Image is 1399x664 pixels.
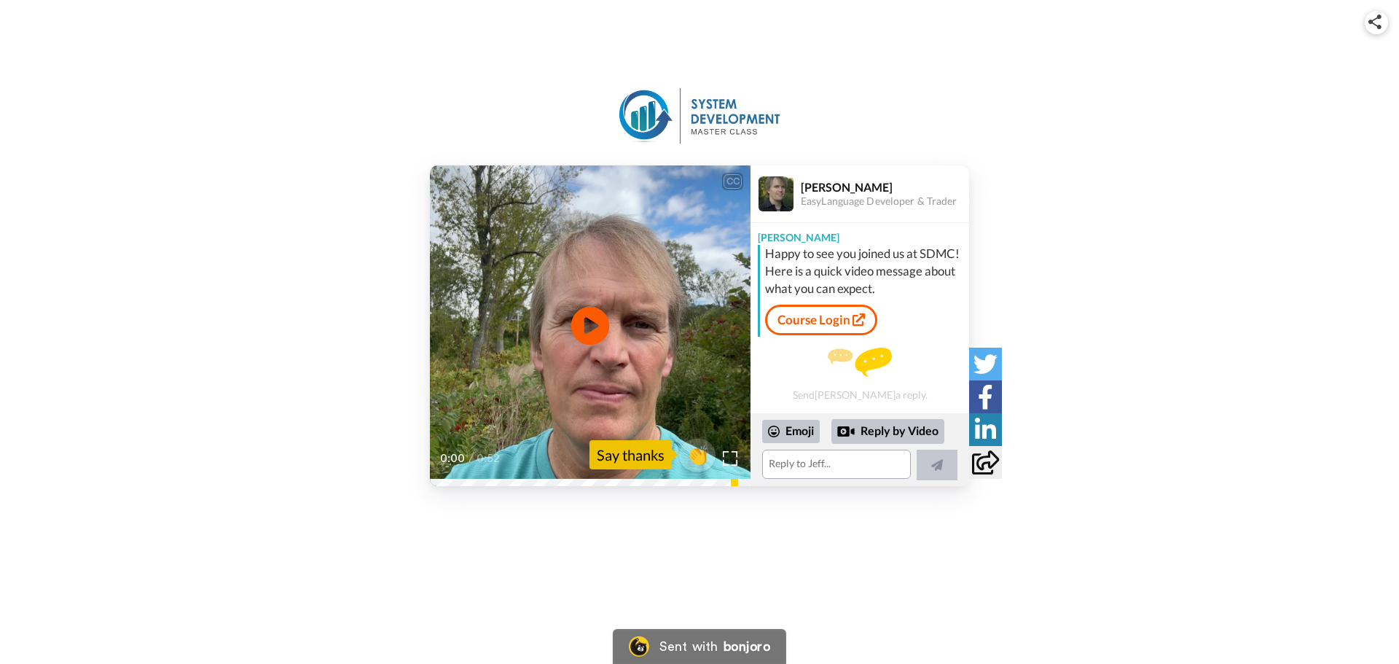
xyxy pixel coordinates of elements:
[762,420,820,443] div: Emoji
[679,443,716,466] span: 👏
[724,174,742,189] div: CC
[589,440,672,469] div: Say thanks
[759,176,793,211] img: Profile Image
[751,223,969,245] div: [PERSON_NAME]
[765,245,965,297] div: Happy to see you joined us at SDMC! Here is a quick video message about what you can expect.
[477,450,502,467] span: 0:52
[723,451,737,466] img: Full screen
[765,305,877,335] a: Course Login
[828,348,892,377] img: message.svg
[831,419,944,444] div: Reply by Video
[801,180,968,194] div: [PERSON_NAME]
[440,450,466,467] span: 0:00
[679,439,716,472] button: 👏
[837,423,855,440] div: Reply by Video
[469,450,474,467] span: /
[619,88,780,144] img: EasyLanguage Mastery logo
[801,195,968,208] div: EasyLanguage Developer & Trader
[751,343,969,406] div: Send [PERSON_NAME] a reply.
[1368,15,1382,29] img: ic_share.svg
